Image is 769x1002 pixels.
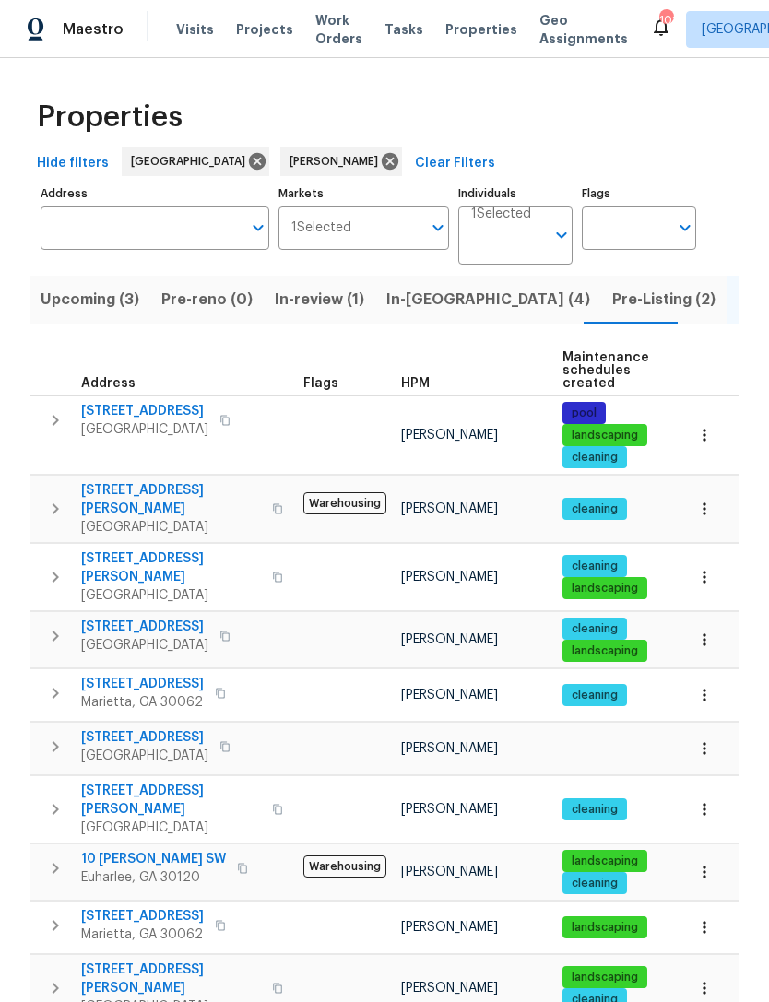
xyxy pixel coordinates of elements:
span: [GEOGRAPHIC_DATA] [131,152,253,171]
span: [STREET_ADDRESS] [81,618,208,636]
span: [STREET_ADDRESS][PERSON_NAME] [81,782,261,819]
span: landscaping [564,920,645,936]
span: Clear Filters [415,152,495,175]
span: [GEOGRAPHIC_DATA] [81,819,261,837]
button: Hide filters [30,147,116,181]
span: Upcoming (3) [41,287,139,312]
span: Flags [303,377,338,390]
span: [PERSON_NAME] [401,571,498,584]
span: landscaping [564,581,645,596]
span: Properties [445,20,517,39]
span: Maestro [63,20,124,39]
span: [PERSON_NAME] [401,689,498,701]
span: [GEOGRAPHIC_DATA] [81,636,208,654]
span: [STREET_ADDRESS][PERSON_NAME] [81,549,261,586]
span: [GEOGRAPHIC_DATA] [81,586,261,605]
span: cleaning [564,876,625,891]
span: [GEOGRAPHIC_DATA] [81,747,208,765]
span: [STREET_ADDRESS] [81,402,208,420]
div: [GEOGRAPHIC_DATA] [122,147,269,176]
span: Work Orders [315,11,362,48]
span: [GEOGRAPHIC_DATA] [81,420,208,439]
button: Open [549,222,574,248]
span: [PERSON_NAME] [401,803,498,816]
span: [STREET_ADDRESS][PERSON_NAME] [81,481,261,518]
button: Open [425,215,451,241]
span: Maintenance schedules created [562,351,649,390]
span: In-review (1) [275,287,364,312]
span: cleaning [564,802,625,818]
span: landscaping [564,854,645,869]
span: HPM [401,377,430,390]
span: [PERSON_NAME] [401,921,498,934]
span: [GEOGRAPHIC_DATA] [81,518,261,536]
span: [PERSON_NAME] [401,982,498,995]
span: Visits [176,20,214,39]
label: Markets [278,188,450,199]
span: 1 Selected [471,206,531,222]
span: Geo Assignments [539,11,628,48]
label: Individuals [458,188,573,199]
label: Flags [582,188,696,199]
span: Properties [37,108,183,126]
span: landscaping [564,428,645,443]
span: [PERSON_NAME] [401,866,498,878]
div: [PERSON_NAME] [280,147,402,176]
button: Open [245,215,271,241]
span: [PERSON_NAME] [401,633,498,646]
span: Euharlee, GA 30120 [81,868,226,887]
span: [PERSON_NAME] [401,502,498,515]
span: Warehousing [303,492,386,514]
span: 10 [PERSON_NAME] SW [81,850,226,868]
button: Open [672,215,698,241]
span: [PERSON_NAME] [401,742,498,755]
span: cleaning [564,621,625,637]
span: [STREET_ADDRESS] [81,675,204,693]
span: [PERSON_NAME] [290,152,385,171]
span: cleaning [564,450,625,466]
div: 101 [659,11,672,29]
span: Tasks [384,23,423,36]
span: cleaning [564,688,625,703]
button: Clear Filters [408,147,503,181]
span: Address [81,377,136,390]
span: landscaping [564,970,645,985]
span: pool [564,406,604,421]
span: Hide filters [37,152,109,175]
span: Projects [236,20,293,39]
span: Pre-Listing (2) [612,287,716,312]
span: [STREET_ADDRESS] [81,907,204,925]
span: [STREET_ADDRESS][PERSON_NAME] [81,961,261,997]
span: cleaning [564,501,625,517]
span: Marietta, GA 30062 [81,925,204,944]
span: landscaping [564,643,645,659]
span: [STREET_ADDRESS] [81,728,208,747]
label: Address [41,188,269,199]
span: Pre-reno (0) [161,287,253,312]
span: 1 Selected [291,220,351,236]
span: cleaning [564,559,625,574]
span: [PERSON_NAME] [401,429,498,442]
span: In-[GEOGRAPHIC_DATA] (4) [386,287,590,312]
span: Warehousing [303,855,386,878]
span: Marietta, GA 30062 [81,693,204,712]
